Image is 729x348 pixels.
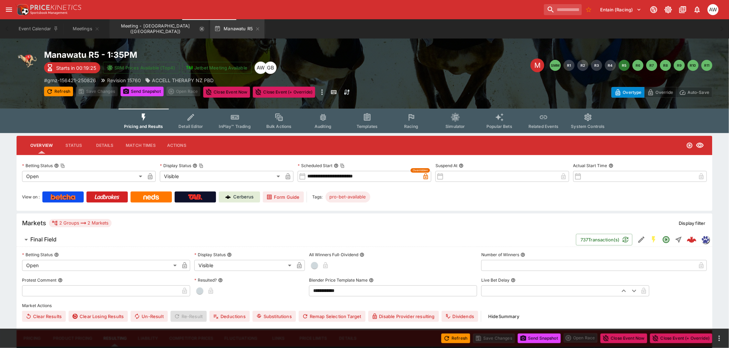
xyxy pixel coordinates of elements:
button: R11 [701,60,712,71]
button: Details [89,137,120,154]
button: Jetbet Meeting Available [182,62,252,74]
button: Resulted? [218,278,223,283]
div: Visible [194,260,294,271]
div: 0c4e97ca-5180-424b-ac01-f5f6d835d2ca [687,235,697,244]
span: Pricing and Results [124,124,163,129]
p: Resulted? [194,277,217,283]
button: Dividends [442,311,478,322]
button: Overview [25,137,58,154]
button: Copy To Clipboard [60,163,65,168]
p: Display Status [194,252,226,258]
span: Related Events [528,124,558,129]
button: HideSummary [484,311,523,322]
button: 737Transaction(s) [576,234,633,246]
span: Simulator [446,124,465,129]
div: 2 Groups 2 Markets [52,219,109,227]
span: Re-Result [171,311,207,322]
button: Meeting - Manawatu (NZ) [110,19,209,39]
span: Auditing [315,124,331,129]
button: Overtype [612,87,645,98]
img: Cerberus [225,194,231,200]
a: 0c4e97ca-5180-424b-ac01-f5f6d835d2ca [685,233,699,247]
button: Close Event Now [203,87,250,98]
svg: Open [662,236,670,244]
button: Actions [161,137,192,154]
button: Send Snapshot [121,87,164,96]
p: Live Bet Delay [481,277,510,283]
button: Copy To Clipboard [199,163,204,168]
div: Open [22,171,145,182]
svg: Visible [696,141,704,150]
p: Protest Comment [22,277,57,283]
button: Override [644,87,676,98]
div: Amanda Whitta [255,62,267,74]
button: Match Times [120,137,161,154]
div: ACCELL THERAPY NZ PBD [145,77,214,84]
button: Display Status [227,252,232,257]
button: Disable Provider resulting [368,311,439,322]
span: Detail Editor [178,124,203,129]
button: Display filter [675,218,710,229]
button: Status [58,137,89,154]
p: Number of Winners [481,252,519,258]
nav: pagination navigation [550,60,712,71]
img: Ladbrokes [94,194,120,200]
button: R3 [591,60,602,71]
button: Betting StatusCopy To Clipboard [54,163,59,168]
button: Documentation [677,3,689,16]
button: R4 [605,60,616,71]
button: Meetings [64,19,108,39]
p: Starts in 00:19:25 [56,64,96,72]
button: Clear Losing Results [69,311,128,322]
p: Cerberus [234,194,254,200]
p: Scheduled Start [298,163,332,168]
button: Toggle light/dark mode [662,3,675,16]
p: Override [656,89,673,96]
img: greyhound_racing.png [17,50,39,72]
button: Close Event Now [600,334,647,343]
span: Templates [357,124,378,129]
button: R9 [674,60,685,71]
button: more [715,334,723,342]
button: Actual Start Time [609,163,614,168]
h5: Markets [22,219,46,227]
button: Un-Result [131,311,167,322]
p: Copy To Clipboard [44,77,96,84]
button: Refresh [44,87,73,96]
img: PriceKinetics Logo [15,3,29,17]
span: Racing [404,124,418,129]
button: Final Field [17,233,576,247]
div: Start From [612,87,712,98]
img: grnz [702,236,709,243]
label: Market Actions [22,301,707,311]
div: Event type filters [119,109,610,133]
h2: Copy To Clipboard [44,50,378,60]
button: R5 [619,60,630,71]
p: Betting Status [22,163,53,168]
p: Actual Start Time [573,163,607,168]
button: All Winners Full-Dividend [360,252,364,257]
p: All Winners Full-Dividend [309,252,358,258]
button: Remap Selection Target [299,311,366,322]
button: Refresh [441,334,470,343]
img: Neds [143,194,159,200]
button: Clear Results [22,311,66,322]
p: Overtype [623,89,641,96]
p: Auto-Save [688,89,709,96]
button: R8 [660,60,671,71]
h6: Final Field [30,236,57,243]
button: Close Event (+ Override) [650,334,712,343]
span: pro-bet-available [326,194,370,200]
div: split button [166,87,201,96]
button: more [318,87,326,98]
button: Copy To Clipboard [340,163,345,168]
button: Amanda Whitta [706,2,721,17]
button: R1 [564,60,575,71]
span: System Controls [571,124,605,129]
button: R6 [633,60,644,71]
img: PriceKinetics [30,5,81,10]
span: Overridden [413,168,428,173]
label: Tags: [312,192,323,203]
button: Event Calendar [14,19,63,39]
